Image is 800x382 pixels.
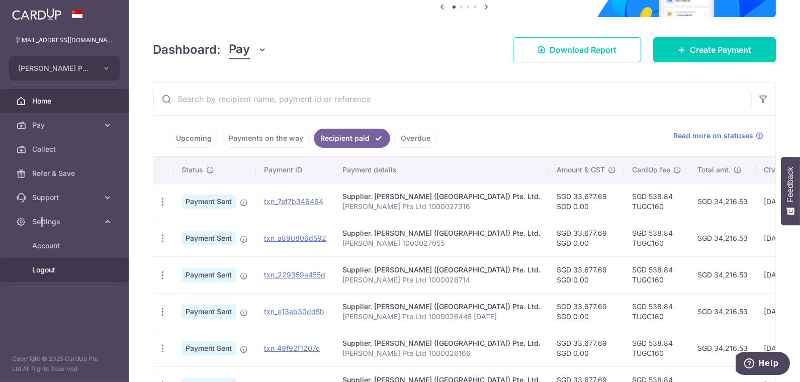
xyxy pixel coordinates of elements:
a: txn_229359a455d [264,270,325,279]
h4: Dashboard: [153,41,221,59]
th: Payment details [334,157,549,183]
div: Supplier. [PERSON_NAME] ([GEOGRAPHIC_DATA]) Pte. Ltd. [342,228,541,238]
a: txn_7ef7b346464 [264,197,323,206]
p: [PERSON_NAME] Pte Ltd 1000027316 [342,202,541,212]
span: Pay [32,120,99,130]
div: Supplier. [PERSON_NAME] ([GEOGRAPHIC_DATA]) Pte. Ltd. [342,338,541,348]
a: Download Report [513,37,641,62]
a: Read more on statuses [673,131,763,141]
th: Payment ID [256,157,334,183]
span: Account [32,241,99,251]
td: SGD 33,677.69 SGD 0.00 [549,330,624,366]
td: SGD 33,677.69 SGD 0.00 [549,293,624,330]
p: [EMAIL_ADDRESS][DOMAIN_NAME] [16,35,113,45]
span: Feedback [786,167,795,202]
span: Settings [32,217,99,227]
iframe: Opens a widget where you can find more information [736,352,790,377]
td: SGD 34,216.53 [689,256,756,293]
span: Payment Sent [182,195,236,209]
span: [PERSON_NAME] PTE. LTD. [18,63,93,73]
p: [PERSON_NAME] 1000027055 [342,238,541,248]
a: Create Payment [653,37,776,62]
td: SGD 34,216.53 [689,183,756,220]
span: Read more on statuses [673,131,753,141]
a: txn_e13ab30dd5b [264,307,324,316]
span: Total amt. [697,165,731,175]
td: SGD 34,216.53 [689,293,756,330]
a: txn_49f92f1207c [264,344,320,352]
a: Overdue [394,129,437,148]
span: Payment Sent [182,268,236,282]
td: SGD 33,677.69 SGD 0.00 [549,256,624,293]
span: Collect [32,144,99,154]
p: [PERSON_NAME] Pte Ltd 1000026714 [342,275,541,285]
span: Support [32,193,99,203]
td: SGD 538.84 TUGC160 [624,183,689,220]
td: SGD 538.84 TUGC160 [624,330,689,366]
span: Refer & Save [32,168,99,178]
a: Upcoming [169,129,218,148]
button: [PERSON_NAME] PTE. LTD. [9,56,120,80]
td: SGD 34,216.53 [689,330,756,366]
button: Pay [229,40,268,59]
input: Search by recipient name, payment id or reference [153,83,751,115]
div: Supplier. [PERSON_NAME] ([GEOGRAPHIC_DATA]) Pte. Ltd. [342,265,541,275]
a: Payments on the way [222,129,310,148]
p: [PERSON_NAME] Pte Ltd 1000026166 [342,348,541,358]
span: Home [32,96,99,106]
span: Create Payment [690,44,751,56]
button: Feedback - Show survey [781,157,800,225]
div: Supplier. [PERSON_NAME] ([GEOGRAPHIC_DATA]) Pte. Ltd. [342,302,541,312]
span: Payment Sent [182,231,236,245]
span: Download Report [550,44,616,56]
span: Pay [229,40,250,59]
img: CardUp [12,8,61,20]
span: Payment Sent [182,305,236,319]
span: Status [182,165,203,175]
a: txn_a890806d592 [264,234,326,242]
td: SGD 538.84 TUGC160 [624,293,689,330]
span: Logout [32,265,99,275]
span: CardUp fee [632,165,670,175]
td: SGD 538.84 TUGC160 [624,256,689,293]
span: Payment Sent [182,341,236,355]
td: SGD 33,677.69 SGD 0.00 [549,183,624,220]
span: Amount & GST [557,165,605,175]
a: Recipient paid [314,129,390,148]
td: SGD 33,677.69 SGD 0.00 [549,220,624,256]
div: Supplier. [PERSON_NAME] ([GEOGRAPHIC_DATA]) Pte. Ltd. [342,192,541,202]
td: SGD 538.84 TUGC160 [624,220,689,256]
td: SGD 34,216.53 [689,220,756,256]
p: [PERSON_NAME] Pte Ltd 1000026445 [DATE] [342,312,541,322]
